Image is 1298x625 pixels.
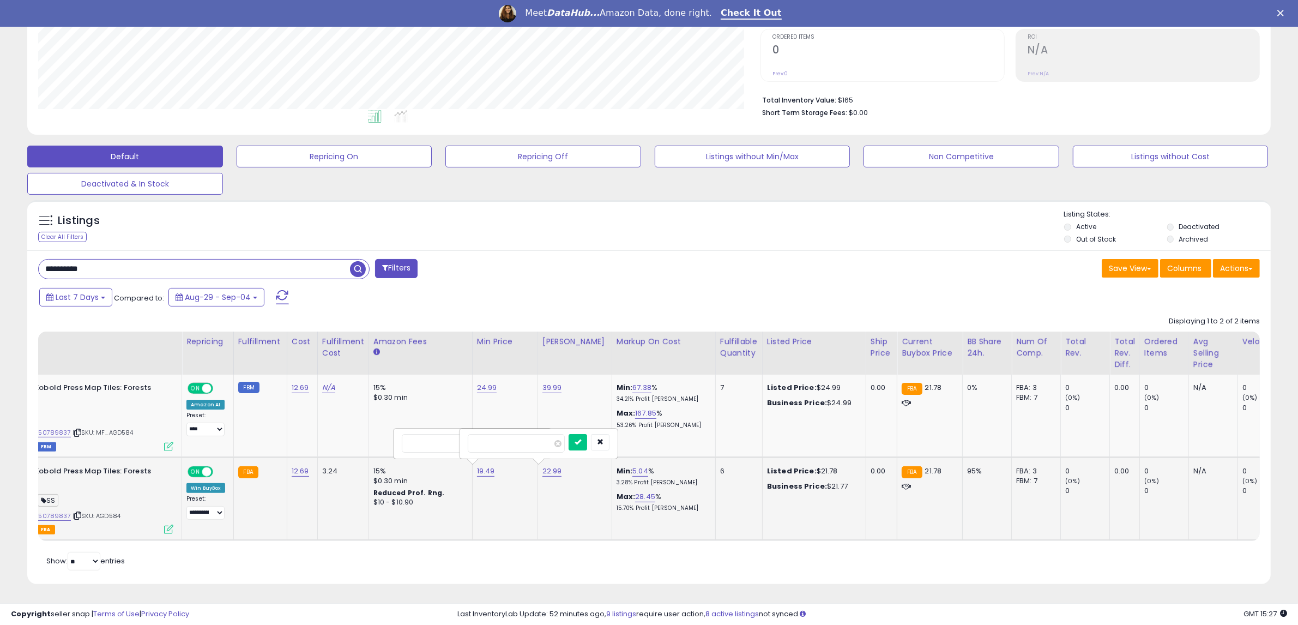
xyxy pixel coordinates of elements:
[617,383,707,403] div: %
[606,609,636,619] a: 9 listings
[767,398,858,408] div: $24.99
[38,232,87,242] div: Clear All Filters
[212,384,229,393] span: OFF
[720,383,754,393] div: 7
[871,383,889,393] div: 0.00
[185,292,251,303] span: Aug-29 - Sep-04
[1065,336,1105,359] div: Total Rev.
[322,466,360,476] div: 3.24
[902,383,922,395] small: FBA
[617,491,636,502] b: Max:
[56,292,99,303] span: Last 7 Days
[373,466,464,476] div: 15%
[27,173,223,195] button: Deactivated & In Stock
[477,382,497,393] a: 24.99
[1065,486,1109,496] div: 0
[292,466,309,477] a: 12.69
[39,288,112,307] button: Last 7 Days
[617,422,707,429] p: 53.26% Profit [PERSON_NAME]
[186,336,229,347] div: Repricing
[772,44,1004,58] h2: 0
[34,466,167,479] b: Kobold Press Map Tiles: Forests
[617,382,633,393] b: Min:
[1114,336,1135,370] div: Total Rev. Diff.
[34,383,167,396] b: Kobold Press Map Tiles: Forests
[373,498,464,507] div: $10 - $10.90
[477,336,533,347] div: Min Price
[1277,10,1288,16] div: Close
[457,609,1287,620] div: Last InventoryLab Update: 52 minutes ago, require user action, not synced.
[73,428,134,437] span: | SKU: MF_AGD584
[1016,466,1052,476] div: FBA: 3
[762,108,847,117] b: Short Term Storage Fees:
[1193,336,1233,370] div: Avg Selling Price
[617,504,707,512] p: 15.70% Profit [PERSON_NAME]
[632,466,648,477] a: 5.04
[1179,222,1220,231] label: Deactivated
[1076,222,1096,231] label: Active
[189,384,202,393] span: ON
[375,259,418,278] button: Filters
[373,347,380,357] small: Amazon Fees.
[373,476,464,486] div: $0.30 min
[373,383,464,393] div: 15%
[114,293,164,303] span: Compared to:
[477,466,495,477] a: 19.49
[322,336,364,359] div: Fulfillment Cost
[1179,235,1209,244] label: Archived
[1144,403,1188,413] div: 0
[902,336,958,359] div: Current Buybox Price
[1065,393,1080,402] small: (0%)
[27,146,223,167] button: Default
[967,466,1003,476] div: 95%
[720,466,754,476] div: 6
[1144,336,1184,359] div: Ordered Items
[767,466,858,476] div: $21.78
[925,466,942,476] span: 21.78
[525,8,712,19] div: Meet Amazon Data, done right.
[1242,466,1287,476] div: 0
[617,466,707,486] div: %
[542,336,607,347] div: [PERSON_NAME]
[762,93,1252,106] li: $165
[186,412,225,436] div: Preset:
[767,382,817,393] b: Listed Price:
[967,336,1007,359] div: BB Share 24h.
[186,495,225,520] div: Preset:
[238,336,282,347] div: Fulfillment
[1016,393,1052,402] div: FBM: 7
[11,609,189,620] div: seller snap | |
[1073,146,1269,167] button: Listings without Cost
[617,466,633,476] b: Min:
[902,466,922,478] small: FBA
[542,466,562,477] a: 22.99
[767,398,827,408] b: Business Price:
[767,482,858,491] div: $21.77
[1144,466,1188,476] div: 0
[499,5,516,22] img: Profile image for Georgie
[1242,403,1287,413] div: 0
[1065,383,1109,393] div: 0
[767,481,827,491] b: Business Price:
[32,428,71,437] a: 1950789837
[635,408,656,419] a: 167.85
[617,492,707,512] div: %
[373,393,464,402] div: $0.30 min
[772,70,788,77] small: Prev: 0
[1144,393,1160,402] small: (0%)
[37,525,55,534] span: FBA
[292,382,309,393] a: 12.69
[1144,383,1188,393] div: 0
[720,336,758,359] div: Fulfillable Quantity
[1065,403,1109,413] div: 0
[864,146,1059,167] button: Non Competitive
[1243,609,1287,619] span: 2025-09-12 15:27 GMT
[1016,476,1052,486] div: FBM: 7
[762,95,836,105] b: Total Inventory Value:
[1193,466,1229,476] div: N/A
[373,336,468,347] div: Amazon Fees
[58,213,100,229] h5: Listings
[292,336,313,347] div: Cost
[11,609,51,619] strong: Copyright
[1065,477,1080,485] small: (0%)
